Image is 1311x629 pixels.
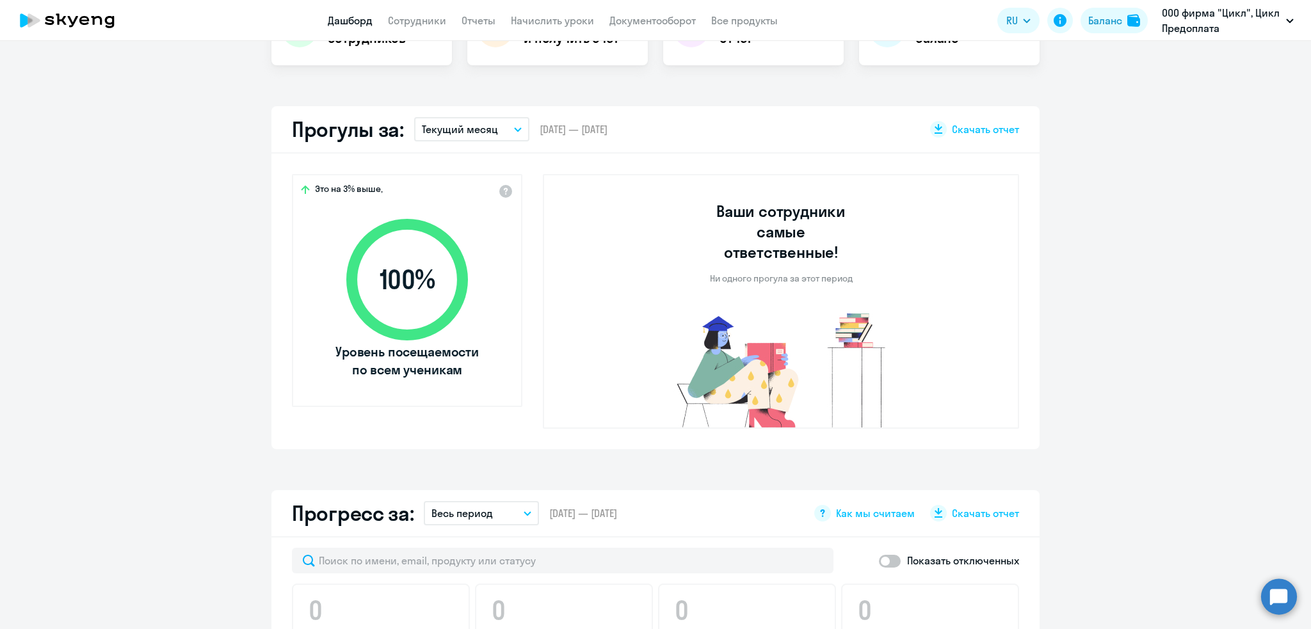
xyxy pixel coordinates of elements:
[328,14,373,27] a: Дашборд
[1006,13,1018,28] span: RU
[431,506,493,521] p: Весь период
[710,273,853,284] p: Ни одного прогула за этот период
[907,553,1019,568] p: Показать отключенных
[388,14,446,27] a: Сотрудники
[711,14,778,27] a: Все продукты
[952,122,1019,136] span: Скачать отчет
[334,264,481,295] span: 100 %
[292,548,833,573] input: Поиск по имени, email, продукту или статусу
[997,8,1040,33] button: RU
[422,122,498,137] p: Текущий месяц
[699,201,864,262] h3: Ваши сотрудники самые ответственные!
[952,506,1019,520] span: Скачать отчет
[1127,14,1140,27] img: balance
[334,343,481,379] span: Уровень посещаемости по всем ученикам
[540,122,607,136] span: [DATE] — [DATE]
[1088,13,1122,28] div: Баланс
[549,506,617,520] span: [DATE] — [DATE]
[414,117,529,141] button: Текущий месяц
[1155,5,1300,36] button: ООО фирма "Цикл", Цикл Предоплата
[836,506,915,520] span: Как мы считаем
[424,501,539,525] button: Весь период
[511,14,594,27] a: Начислить уроки
[315,183,383,198] span: Это на 3% выше,
[292,116,404,142] h2: Прогулы за:
[609,14,696,27] a: Документооборот
[462,14,495,27] a: Отчеты
[292,500,414,526] h2: Прогресс за:
[1081,8,1148,33] button: Балансbalance
[1162,5,1281,36] p: ООО фирма "Цикл", Цикл Предоплата
[653,310,910,427] img: no-truants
